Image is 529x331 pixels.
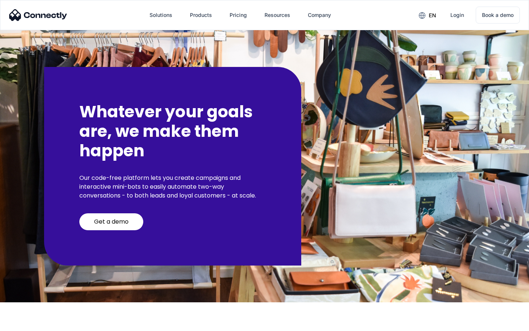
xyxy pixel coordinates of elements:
[224,6,253,24] a: Pricing
[79,213,143,230] a: Get a demo
[476,7,520,24] a: Book a demo
[15,318,44,328] ul: Language list
[94,218,129,225] div: Get a demo
[308,10,331,20] div: Company
[9,9,67,21] img: Connectly Logo
[230,10,247,20] div: Pricing
[429,10,436,21] div: en
[450,10,464,20] div: Login
[445,6,470,24] a: Login
[190,10,212,20] div: Products
[150,10,172,20] div: Solutions
[264,10,290,20] div: Resources
[7,318,44,328] aside: Language selected: English
[79,174,266,200] p: Our code-free platform lets you create campaigns and interactive mini-bots to easily automate two...
[79,102,266,160] h2: Whatever your goals are, we make them happen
